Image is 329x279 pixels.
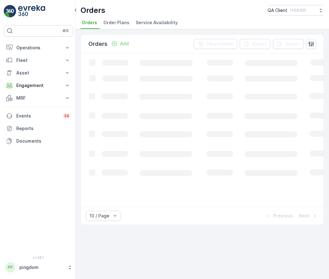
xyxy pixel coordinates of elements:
[4,256,73,260] span: v 1.48.1
[19,264,64,271] p: pingdom
[4,261,73,274] button: PPpingdom
[273,213,293,219] p: Previous
[103,19,129,26] span: Order Plans
[64,113,69,118] p: 34
[252,41,267,47] p: Export
[268,5,324,16] button: QA Client(+03:00)
[16,82,60,89] p: Engagement
[285,41,300,47] p: Import
[62,28,69,33] p: ⌘B
[16,70,60,76] p: Asset
[16,113,59,119] p: Events
[4,5,16,18] img: logo
[194,39,237,49] button: Clear Filters
[264,212,293,220] button: Previous
[268,7,287,14] p: QA Client
[109,40,131,47] button: Add
[16,57,60,63] p: Fleet
[4,79,73,92] button: Engagement
[120,41,129,47] p: Add
[18,5,45,18] img: logo_light-DOdMpM7g.png
[136,19,178,26] span: Service Availability
[4,41,73,54] button: Operations
[16,138,70,144] p: Documents
[298,212,319,220] button: Next
[4,110,73,122] a: Events34
[82,19,97,26] span: Orders
[273,39,304,49] button: Import
[4,122,73,135] a: Reports
[240,39,270,49] button: Export
[4,135,73,147] a: Documents
[4,54,73,67] button: Fleet
[5,262,15,272] div: PP
[290,8,306,13] p: ( +03:00 )
[88,40,107,48] p: Orders
[16,95,60,101] p: MRF
[4,67,73,79] button: Asset
[16,45,60,51] p: Operations
[206,41,233,47] p: Clear Filters
[16,125,70,132] p: Reports
[4,92,73,104] button: MRF
[299,213,309,219] p: Next
[81,5,105,15] p: Orders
